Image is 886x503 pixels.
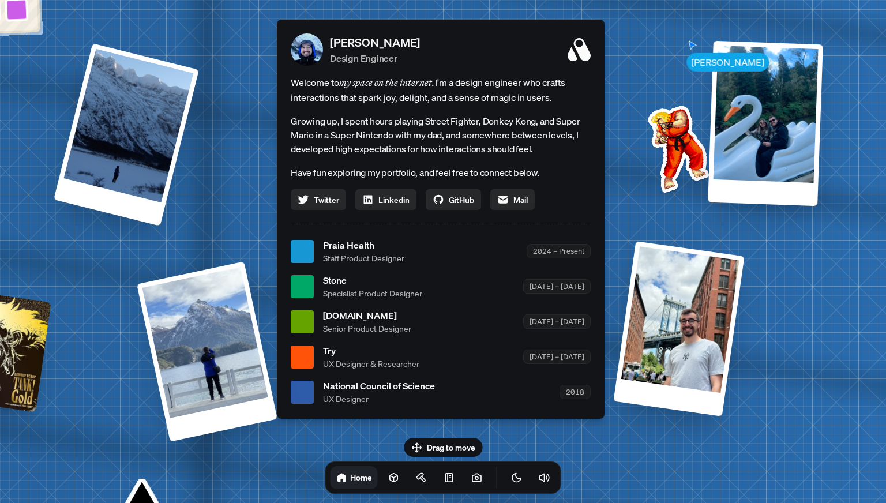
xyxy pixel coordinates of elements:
span: GitHub [449,194,474,206]
span: Senior Product Designer [323,322,411,335]
img: Profile example [618,88,734,205]
span: Linkedin [378,194,410,206]
p: Growing up, I spent hours playing Street Fighter, Donkey Kong, and Super Mario in a Super Nintend... [291,114,591,156]
span: UX Designer & Researcher [323,358,419,370]
span: Specialist Product Designer [323,287,422,299]
img: Profile Picture [291,33,323,66]
span: Stone [323,273,422,287]
div: 2018 [560,385,591,399]
span: Welcome to I'm a design engineer who crafts interactions that spark joy, delight, and a sense of ... [291,75,591,105]
em: my space on the internet. [339,77,435,88]
p: [PERSON_NAME] [330,34,420,51]
p: Have fun exploring my portfolio, and feel free to connect below. [291,165,591,180]
a: Home [331,466,378,489]
span: Praia Health [323,238,404,252]
span: National Council of Science [323,379,435,393]
a: GitHub [426,189,481,210]
div: [DATE] – [DATE] [523,279,591,294]
button: Toggle Theme [505,466,528,489]
span: UX Designer [323,393,435,405]
p: Design Engineer [330,51,420,65]
a: Twitter [291,189,346,210]
h1: Home [350,472,372,483]
a: Mail [490,189,535,210]
span: [DOMAIN_NAME] [323,309,411,322]
span: Staff Product Designer [323,252,404,264]
div: 2024 – Present [527,244,591,258]
span: Try [323,344,419,358]
span: Mail [513,194,528,206]
div: [DATE] – [DATE] [523,314,591,329]
button: Toggle Audio [533,466,556,489]
a: Linkedin [355,189,416,210]
span: Twitter [314,194,339,206]
div: [DATE] – [DATE] [523,350,591,364]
